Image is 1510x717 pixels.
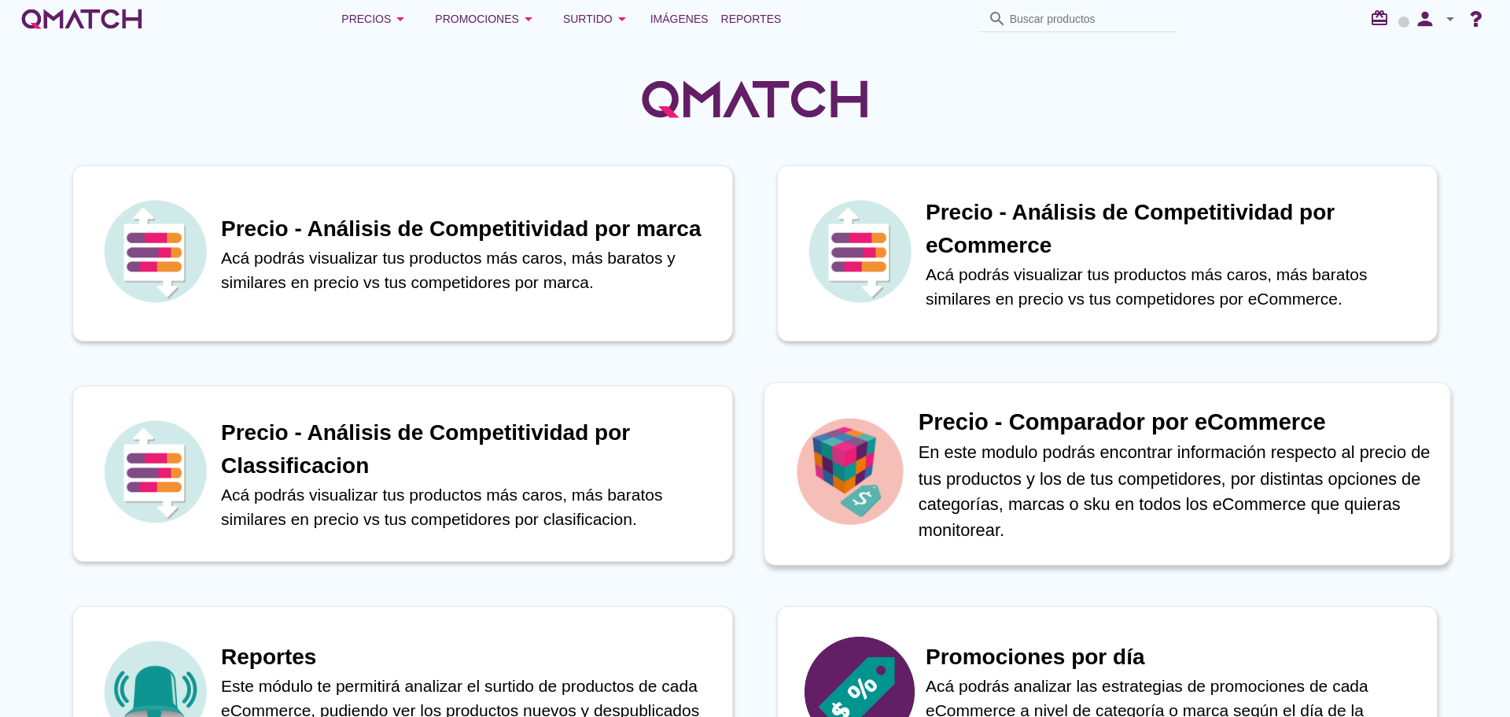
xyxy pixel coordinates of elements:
button: Surtido [551,3,644,35]
button: Precios [329,3,422,35]
img: icon [100,416,210,527]
div: Precios [341,9,410,28]
i: arrow_drop_down [519,9,538,28]
a: iconPrecio - Comparador por eCommerceEn este modulo podrás encontrar información respecto al prec... [755,386,1460,562]
i: arrow_drop_down [391,9,410,28]
i: arrow_drop_down [613,9,632,28]
h1: Precio - Análisis de Competitividad por marca [221,213,716,246]
i: redeem [1370,9,1395,28]
h1: Reportes [221,641,716,674]
i: arrow_drop_down [1441,9,1460,28]
button: Promociones [422,3,551,35]
a: Imágenes [644,3,715,35]
p: Acá podrás visualizar tus productos más caros, más baratos y similares en precio vs tus competido... [221,246,716,295]
img: icon [805,196,915,306]
a: white-qmatch-logo [19,3,145,35]
h1: Precio - Análisis de Competitividad por Classificacion [221,416,716,482]
img: icon [100,196,210,306]
a: iconPrecio - Análisis de Competitividad por ClassificacionAcá podrás visualizar tus productos más... [50,386,755,562]
a: Reportes [715,3,788,35]
i: search [988,9,1007,28]
span: Imágenes [650,9,709,28]
i: person [1409,8,1441,30]
h1: Precio - Análisis de Competitividad por eCommerce [926,196,1421,262]
h1: Promociones por día [926,641,1421,674]
p: Acá podrás visualizar tus productos más caros, más baratos similares en precio vs tus competidore... [221,482,716,532]
div: Promociones [435,9,538,28]
span: Reportes [721,9,782,28]
input: Buscar productos [1010,6,1167,31]
p: En este modulo podrás encontrar información respecto al precio de tus productos y los de tus comp... [919,439,1434,542]
img: QMatchLogo [637,60,873,139]
a: iconPrecio - Análisis de Competitividad por marcaAcá podrás visualizar tus productos más caros, m... [50,165,755,342]
h1: Precio - Comparador por eCommerce [919,405,1434,440]
a: iconPrecio - Análisis de Competitividad por eCommerceAcá podrás visualizar tus productos más caro... [755,165,1460,342]
div: Surtido [563,9,632,28]
img: icon [793,414,908,529]
p: Acá podrás visualizar tus productos más caros, más baratos similares en precio vs tus competidore... [926,262,1421,312]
